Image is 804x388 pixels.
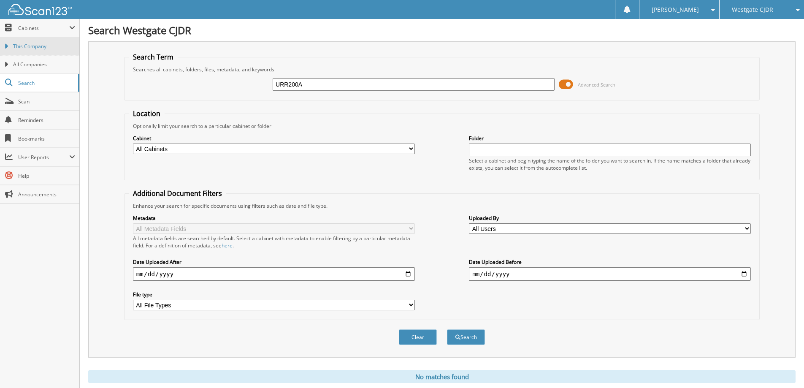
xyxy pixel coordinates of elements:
div: Searches all cabinets, folders, files, metadata, and keywords [129,66,755,73]
span: Reminders [18,117,75,124]
span: Advanced Search [578,81,615,88]
input: start [133,267,415,281]
div: Enhance your search for specific documents using filters such as date and file type. [129,202,755,209]
span: This Company [13,43,75,50]
div: Select a cabinet and begin typing the name of the folder you want to search in. If the name match... [469,157,751,171]
span: Westgate CJDR [732,7,773,12]
label: File type [133,291,415,298]
span: User Reports [18,154,69,161]
a: here [222,242,233,249]
span: Search [18,79,74,87]
label: Date Uploaded Before [469,258,751,266]
span: Scan [18,98,75,105]
span: All Companies [13,61,75,68]
label: Metadata [133,214,415,222]
legend: Additional Document Filters [129,189,226,198]
div: Optionally limit your search to a particular cabinet or folder [129,122,755,130]
span: Cabinets [18,24,69,32]
button: Search [447,329,485,345]
span: Help [18,172,75,179]
iframe: Chat Widget [762,347,804,388]
legend: Search Term [129,52,178,62]
label: Folder [469,135,751,142]
div: No matches found [88,370,796,383]
legend: Location [129,109,165,118]
span: [PERSON_NAME] [652,7,699,12]
label: Uploaded By [469,214,751,222]
button: Clear [399,329,437,345]
input: end [469,267,751,281]
img: scan123-logo-white.svg [8,4,72,15]
label: Cabinet [133,135,415,142]
h1: Search Westgate CJDR [88,23,796,37]
span: Bookmarks [18,135,75,142]
div: All metadata fields are searched by default. Select a cabinet with metadata to enable filtering b... [133,235,415,249]
span: Announcements [18,191,75,198]
label: Date Uploaded After [133,258,415,266]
